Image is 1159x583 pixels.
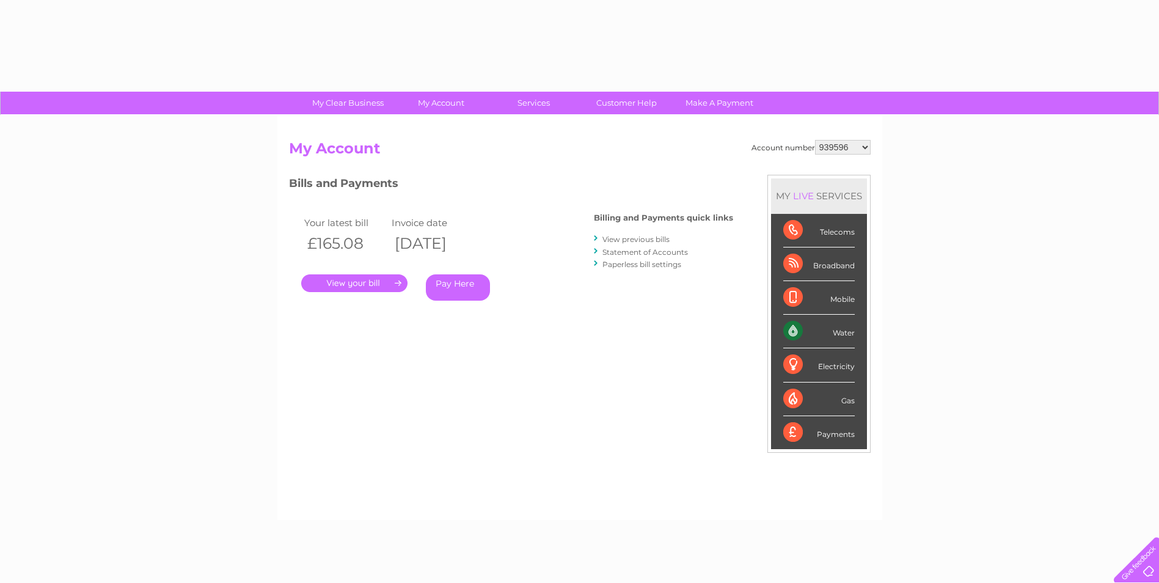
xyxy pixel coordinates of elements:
[576,92,677,114] a: Customer Help
[783,214,855,248] div: Telecoms
[783,315,855,348] div: Water
[771,178,867,213] div: MY SERVICES
[783,281,855,315] div: Mobile
[783,383,855,416] div: Gas
[298,92,398,114] a: My Clear Business
[389,231,477,256] th: [DATE]
[669,92,770,114] a: Make A Payment
[483,92,584,114] a: Services
[389,215,477,231] td: Invoice date
[301,215,389,231] td: Your latest bill
[602,235,670,244] a: View previous bills
[751,140,871,155] div: Account number
[426,274,490,301] a: Pay Here
[289,140,871,163] h2: My Account
[783,248,855,281] div: Broadband
[301,274,408,292] a: .
[602,260,681,269] a: Paperless bill settings
[791,190,816,202] div: LIVE
[289,175,733,196] h3: Bills and Payments
[390,92,491,114] a: My Account
[783,416,855,449] div: Payments
[783,348,855,382] div: Electricity
[602,248,688,257] a: Statement of Accounts
[301,231,389,256] th: £165.08
[594,213,733,222] h4: Billing and Payments quick links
